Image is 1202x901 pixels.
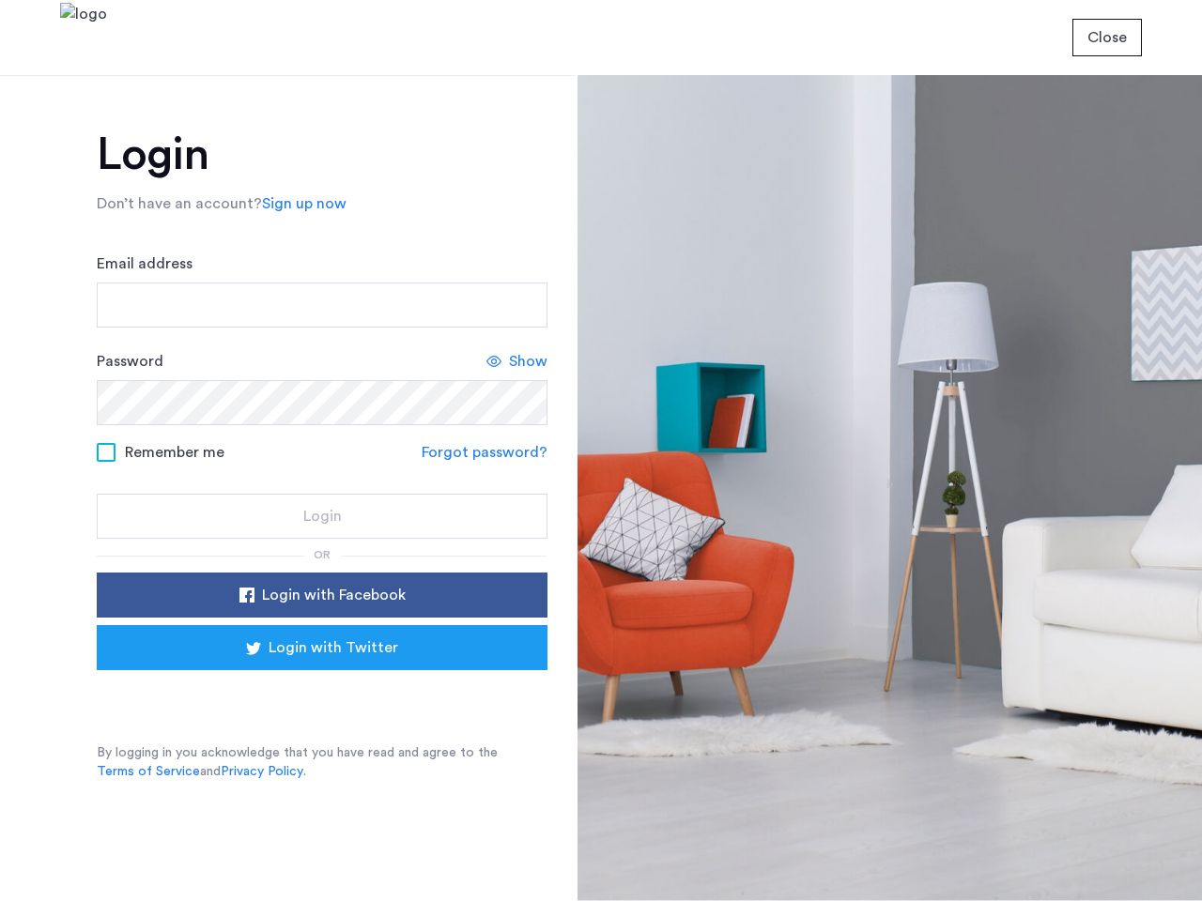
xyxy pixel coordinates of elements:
[97,762,200,781] a: Terms of Service
[97,196,262,211] span: Don’t have an account?
[97,350,163,373] label: Password
[97,743,547,781] p: By logging in you acknowledge that you have read and agree to the and .
[1072,19,1142,56] button: button
[60,3,107,73] img: logo
[97,252,193,275] label: Email address
[314,549,331,560] span: or
[97,573,547,618] button: button
[262,584,406,606] span: Login with Facebook
[509,350,547,373] span: Show
[1087,26,1127,49] span: Close
[97,625,547,670] button: button
[422,441,547,464] a: Forgot password?
[262,192,347,215] a: Sign up now
[97,494,547,539] button: button
[303,505,342,527] span: Login
[221,762,303,781] a: Privacy Policy
[97,132,547,177] h1: Login
[125,441,224,464] span: Remember me
[269,636,398,659] span: Login with Twitter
